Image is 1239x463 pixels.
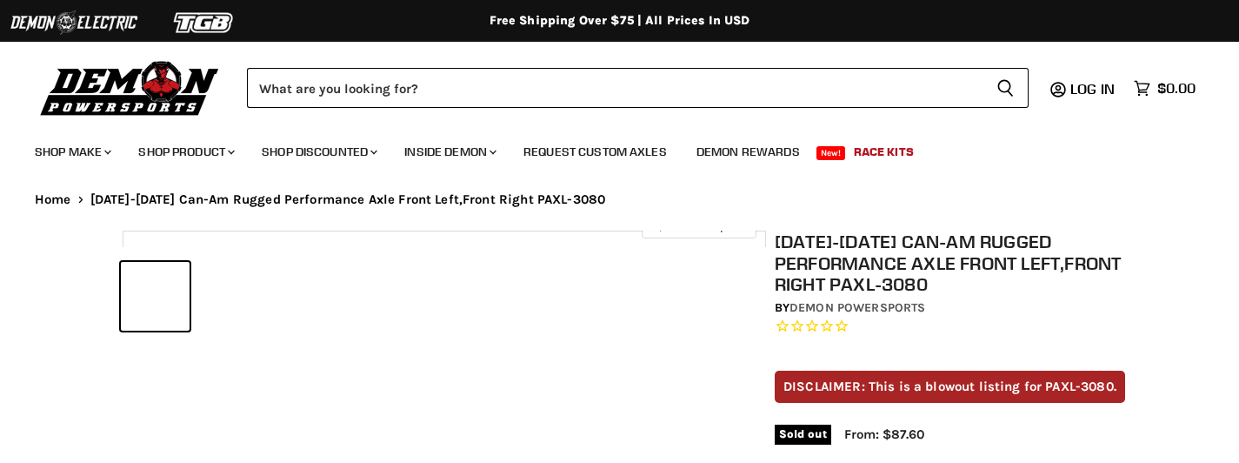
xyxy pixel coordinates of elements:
div: by [775,299,1126,318]
button: Search [983,68,1029,108]
img: Demon Powersports [35,57,225,118]
span: From: $87.60 [844,426,924,442]
a: Shop Discounted [249,134,388,170]
a: Request Custom Axles [510,134,680,170]
a: Race Kits [841,134,927,170]
a: Log in [1062,81,1125,97]
a: Shop Make [22,134,122,170]
span: New! [816,146,846,160]
form: Product [247,68,1029,108]
button: 2019-2023 Can-Am Rugged Performance Axle Front Left,Front Right PAXL-3080 thumbnail [121,262,190,331]
img: TGB Logo 2 [139,6,270,39]
a: Home [35,192,71,207]
span: Click to expand [650,219,747,232]
h1: [DATE]-[DATE] Can-Am Rugged Performance Axle Front Left,Front Right PAXL-3080 [775,231,1126,295]
a: $0.00 [1125,76,1204,101]
span: Rated 0.0 out of 5 stars 0 reviews [775,318,1126,336]
a: Demon Rewards [683,134,813,170]
span: Sold out [775,425,831,444]
a: Demon Powersports [789,300,925,315]
a: Shop Product [125,134,245,170]
img: Demon Electric Logo 2 [9,6,139,39]
span: [DATE]-[DATE] Can-Am Rugged Performance Axle Front Left,Front Right PAXL-3080 [90,192,606,207]
span: Log in [1070,80,1115,97]
ul: Main menu [22,127,1191,170]
a: Inside Demon [391,134,507,170]
p: DISCLAIMER: This is a blowout listing for PAXL-3080. [775,371,1126,403]
input: Search [247,68,983,108]
span: $0.00 [1157,80,1196,97]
